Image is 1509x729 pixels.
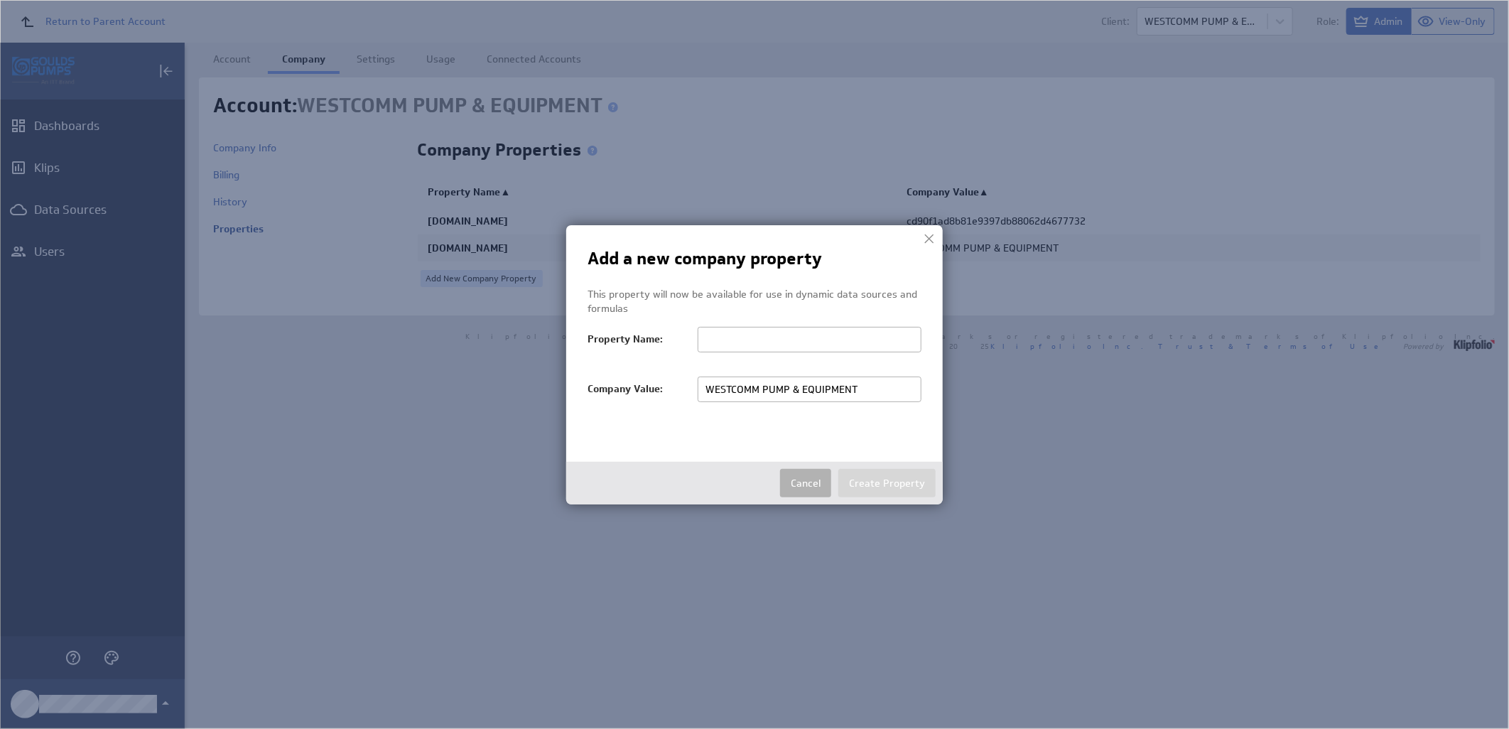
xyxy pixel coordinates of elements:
[588,288,921,315] div: This property will now be available for use in dynamic data sources and formulas
[838,469,936,497] button: Create Property
[588,333,663,345] label: Property Name:
[588,247,921,270] h2: Add a new company property
[780,469,831,497] button: Cancel
[588,382,663,395] label: Company Value:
